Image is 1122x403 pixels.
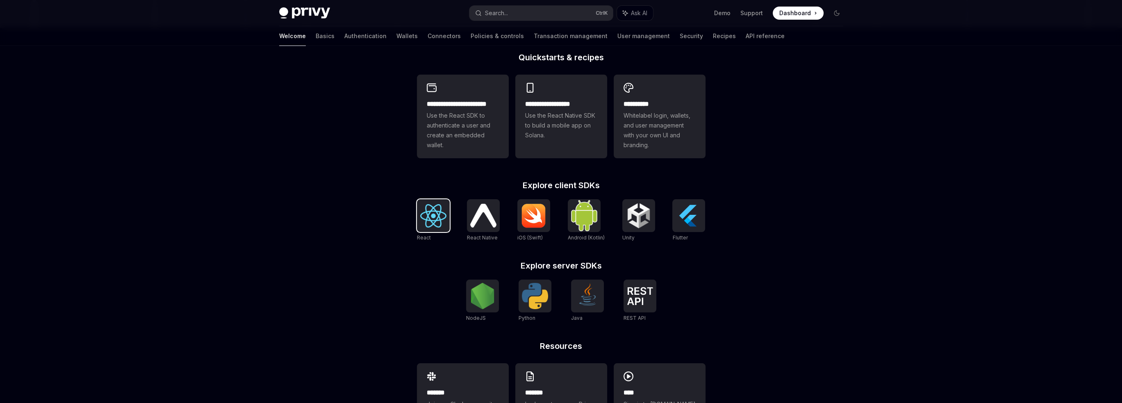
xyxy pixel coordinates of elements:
div: Search... [485,8,508,18]
a: Demo [714,9,731,17]
span: Flutter [672,235,687,241]
span: Android (Kotlin) [568,235,605,241]
img: Python [522,283,548,309]
a: UnityUnity [622,199,655,242]
img: Android (Kotlin) [571,200,597,231]
span: Java [571,315,583,321]
a: PythonPython [519,280,551,322]
a: **** *****Whitelabel login, wallets, and user management with your own UI and branding. [614,75,706,158]
a: Policies & controls [471,26,524,46]
img: React [420,204,446,228]
button: Ask AI [617,6,653,20]
a: Dashboard [773,7,824,20]
span: NodeJS [466,315,486,321]
span: React [417,235,431,241]
img: dark logo [279,7,330,19]
img: Java [574,283,601,309]
span: REST API [624,315,646,321]
span: Ctrl K [596,10,608,16]
span: Python [519,315,535,321]
span: Use the React SDK to authenticate a user and create an embedded wallet. [427,111,499,150]
a: FlutterFlutter [672,199,705,242]
span: Unity [622,235,635,241]
span: iOS (Swift) [517,235,543,241]
a: Authentication [344,26,387,46]
button: Search...CtrlK [469,6,613,20]
a: iOS (Swift)iOS (Swift) [517,199,550,242]
a: NodeJSNodeJS [466,280,499,322]
a: User management [617,26,670,46]
a: API reference [746,26,785,46]
a: React NativeReact Native [467,199,500,242]
a: ReactReact [417,199,450,242]
button: Toggle dark mode [830,7,843,20]
a: Android (Kotlin)Android (Kotlin) [568,199,605,242]
span: Dashboard [779,9,811,17]
span: Ask AI [631,9,647,17]
img: NodeJS [469,283,496,309]
span: Whitelabel login, wallets, and user management with your own UI and branding. [624,111,696,150]
img: iOS (Swift) [521,203,547,228]
a: REST APIREST API [624,280,656,322]
a: Welcome [279,26,306,46]
span: Use the React Native SDK to build a mobile app on Solana. [525,111,597,140]
h2: Explore client SDKs [417,181,706,189]
a: Transaction management [534,26,608,46]
img: Flutter [676,203,702,229]
a: JavaJava [571,280,604,322]
a: Basics [316,26,335,46]
h2: Resources [417,342,706,350]
a: Connectors [428,26,461,46]
a: Security [680,26,703,46]
img: REST API [627,287,653,305]
img: React Native [470,204,496,227]
h2: Quickstarts & recipes [417,53,706,61]
a: Wallets [396,26,418,46]
h2: Explore server SDKs [417,262,706,270]
a: **** **** **** ***Use the React Native SDK to build a mobile app on Solana. [515,75,607,158]
a: Recipes [713,26,736,46]
a: Support [740,9,763,17]
span: React Native [467,235,498,241]
img: Unity [626,203,652,229]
